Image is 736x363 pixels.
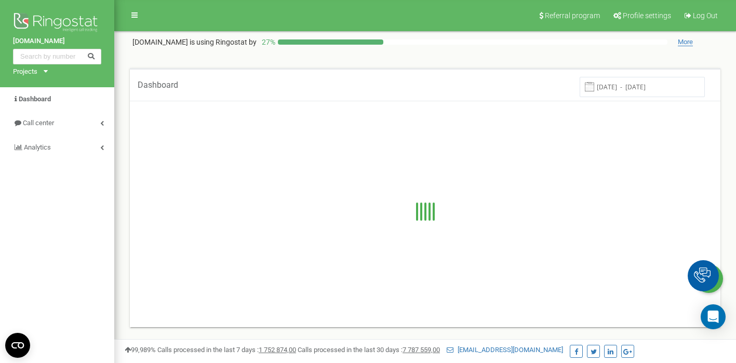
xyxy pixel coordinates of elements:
[701,304,726,329] div: Open Intercom Messenger
[13,67,37,77] div: Projects
[13,49,101,64] input: Search by number
[403,346,440,354] u: 7 787 559,00
[298,346,440,354] span: Calls processed in the last 30 days :
[125,346,156,354] span: 99,989%
[545,11,600,20] span: Referral program
[693,11,718,20] span: Log Out
[678,38,693,46] span: More
[623,11,671,20] span: Profile settings
[19,95,51,103] span: Dashboard
[24,143,51,151] span: Analytics
[257,37,278,47] p: 27 %
[13,36,101,46] a: [DOMAIN_NAME]
[190,38,257,46] span: is using Ringostat by
[23,119,54,127] span: Call center
[138,80,178,90] span: Dashboard
[259,346,296,354] u: 1 752 874,00
[447,346,563,354] a: [EMAIL_ADDRESS][DOMAIN_NAME]
[132,37,257,47] p: [DOMAIN_NAME]
[157,346,296,354] span: Calls processed in the last 7 days :
[13,10,101,36] img: Ringostat logo
[5,333,30,358] button: Open CMP widget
